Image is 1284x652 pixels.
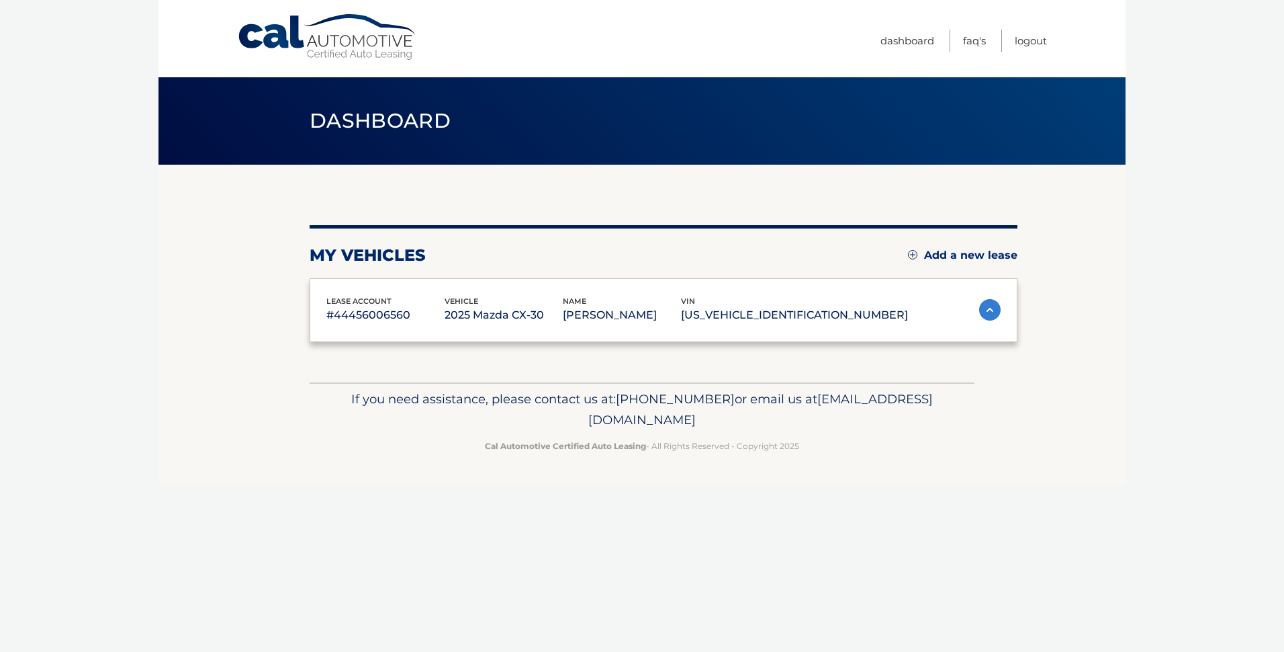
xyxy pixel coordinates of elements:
p: [PERSON_NAME] [563,306,681,325]
a: Add a new lease [908,249,1017,262]
span: lease account [326,296,392,306]
img: add.svg [908,250,917,259]
span: name [563,296,586,306]
p: #44456006560 [326,306,445,325]
p: [US_VEHICLE_IDENTIFICATION_NUMBER] [681,306,908,325]
p: 2025 Mazda CX-30 [445,306,563,325]
a: Cal Automotive [237,13,418,61]
h2: my vehicles [310,245,426,266]
span: vehicle [445,296,478,306]
img: accordion-active.svg [979,299,1001,321]
strong: Cal Automotive Certified Auto Leasing [485,441,646,451]
p: - All Rights Reserved - Copyright 2025 [318,439,966,453]
a: Dashboard [880,30,934,52]
a: FAQ's [963,30,986,52]
a: Logout [1015,30,1047,52]
span: vin [681,296,695,306]
p: If you need assistance, please contact us at: or email us at [318,389,966,432]
span: Dashboard [310,108,451,133]
span: [PHONE_NUMBER] [616,391,735,407]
